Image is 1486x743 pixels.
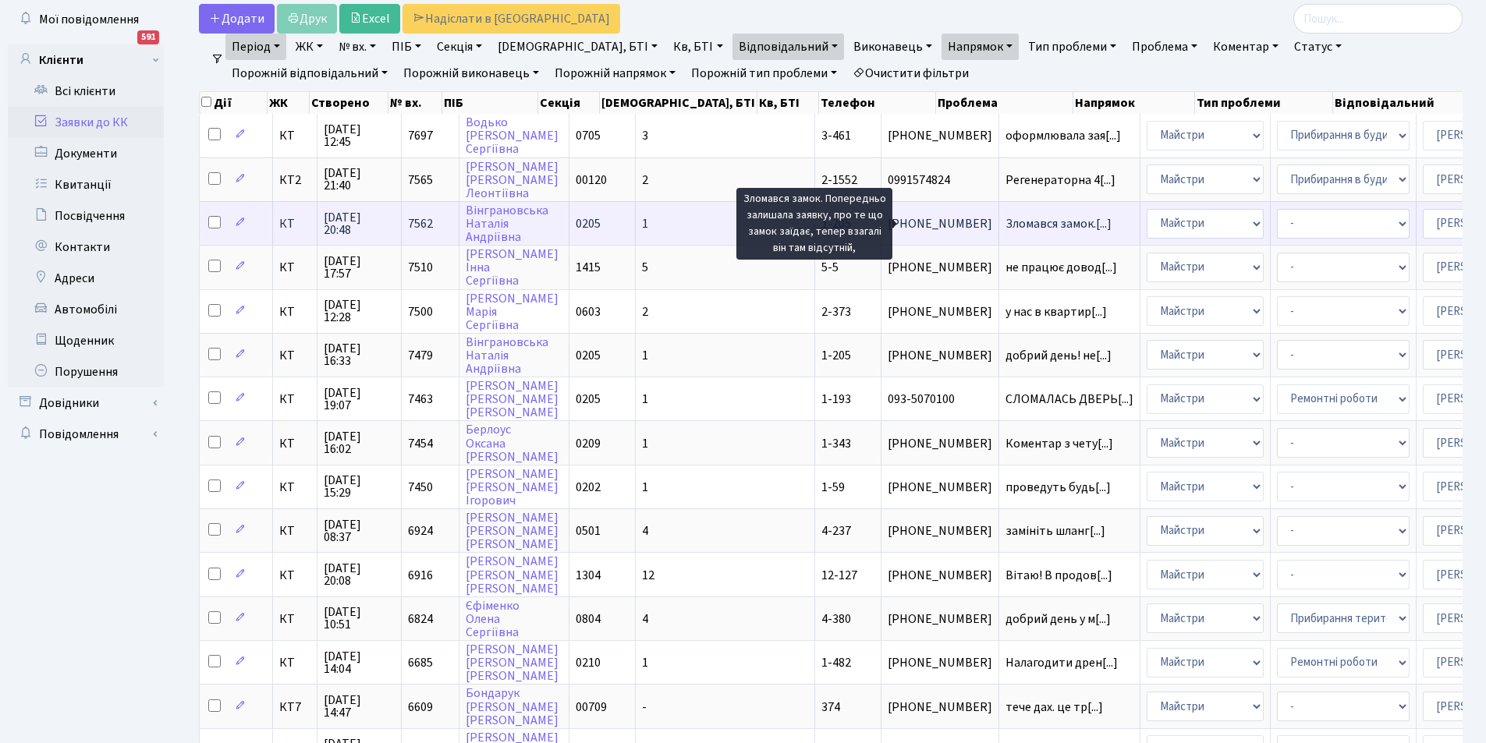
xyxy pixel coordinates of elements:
th: Секція [538,92,600,114]
a: Всі клієнти [8,76,164,107]
span: 7697 [408,127,433,144]
span: [PHONE_NUMBER] [888,569,992,582]
span: КТ [279,261,310,274]
span: [PHONE_NUMBER] [888,218,992,230]
span: [PHONE_NUMBER] [888,349,992,362]
span: 1 [642,347,648,364]
span: Налагодити дрен[...] [1005,654,1118,671]
span: КТ [279,393,310,405]
a: Заявки до КК [8,107,164,138]
span: добрий день! не[...] [1005,347,1112,364]
span: 6609 [408,699,433,716]
span: 2 [642,172,648,189]
span: 6916 [408,567,433,584]
a: Період [225,34,286,60]
th: Проблема [936,92,1073,114]
span: 0804 [576,610,601,628]
span: [DATE] 10:51 [324,606,395,631]
a: [PERSON_NAME][PERSON_NAME][PERSON_NAME] [466,641,559,685]
div: Зломався замок. Попередньо залишала заявку, про те що замок заїдає, тепер взагалі він там відсутній, [736,188,892,260]
a: Відповідальний [732,34,844,60]
span: [DATE] 12:45 [324,123,395,148]
a: Статус [1288,34,1348,60]
span: [DATE] 19:07 [324,387,395,412]
span: 4 [642,522,648,540]
span: 0205 [576,215,601,232]
a: Порожній тип проблеми [685,60,843,87]
span: [DATE] 14:04 [324,650,395,675]
span: КТ [279,525,310,537]
a: Коментар [1207,34,1285,60]
a: Виконавець [847,34,938,60]
a: [DEMOGRAPHIC_DATA], БТІ [491,34,664,60]
span: КТ [279,613,310,625]
a: ВінграновськаНаталіяАндріївна [466,202,548,246]
span: 0210 [576,654,601,671]
a: Довідники [8,387,164,419]
a: Порожній виконавець [397,60,545,87]
span: 5 [642,259,648,276]
span: [PHONE_NUMBER] [888,437,992,450]
span: [PHONE_NUMBER] [888,701,992,713]
span: КТ [279,437,310,450]
span: 7500 [408,303,433,320]
span: 7562 [408,215,433,232]
span: [DATE] 20:48 [324,211,395,236]
span: 7510 [408,259,433,276]
span: 6924 [408,522,433,540]
span: 0603 [576,303,601,320]
a: Порожній відповідальний [225,60,394,87]
span: 0705 [576,127,601,144]
a: Адреси [8,263,164,294]
span: 2-373 [821,303,851,320]
span: 12-127 [821,567,857,584]
a: Бондарук[PERSON_NAME][PERSON_NAME] [466,685,559,729]
a: Excel [339,4,400,34]
span: 7565 [408,172,433,189]
a: [PERSON_NAME]МаріяСергіївна [466,290,559,334]
a: [PERSON_NAME][PERSON_NAME][PERSON_NAME] [466,377,559,421]
a: ПІБ [385,34,427,60]
th: № вх. [388,92,443,114]
span: 0209 [576,435,601,452]
span: проведуть будь[...] [1005,479,1111,496]
span: оформлювала зая[...] [1005,127,1121,144]
th: Напрямок [1073,92,1195,114]
span: [DATE] 12:28 [324,299,395,324]
th: ПІБ [442,92,537,114]
span: 7479 [408,347,433,364]
span: [DATE] 17:57 [324,255,395,280]
span: [DATE] 14:47 [324,694,395,719]
span: КТ [279,218,310,230]
th: [DEMOGRAPHIC_DATA], БТІ [600,92,757,114]
a: № вх. [332,34,382,60]
a: Очистити фільтри [846,60,975,87]
span: 1-193 [821,391,851,408]
div: 591 [137,30,159,44]
span: - [642,699,647,716]
a: Кв, БТІ [667,34,729,60]
span: 0202 [576,479,601,496]
span: [PHONE_NUMBER] [888,129,992,142]
span: 6824 [408,610,433,628]
a: Тип проблеми [1022,34,1122,60]
span: КТ [279,349,310,362]
th: Тип проблеми [1195,92,1333,114]
a: Повідомлення [8,419,164,450]
a: Документи [8,138,164,169]
span: 1415 [576,259,601,276]
th: Відповідальний [1333,92,1474,114]
a: ЖК [289,34,329,60]
span: у нас в квартир[...] [1005,303,1107,320]
th: Дії [200,92,268,114]
a: [PERSON_NAME][PERSON_NAME][PERSON_NAME] [466,554,559,597]
span: Коментар з чету[...] [1005,435,1113,452]
a: Секція [431,34,488,60]
span: КТ [279,481,310,494]
span: Мої повідомлення [39,11,139,28]
span: Вітаю! В продов[...] [1005,567,1112,584]
span: 4-380 [821,610,851,628]
a: ЄфіменкоОленаСергіївна [466,597,520,641]
span: 6685 [408,654,433,671]
a: [PERSON_NAME][PERSON_NAME]Ігорович [466,465,559,509]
